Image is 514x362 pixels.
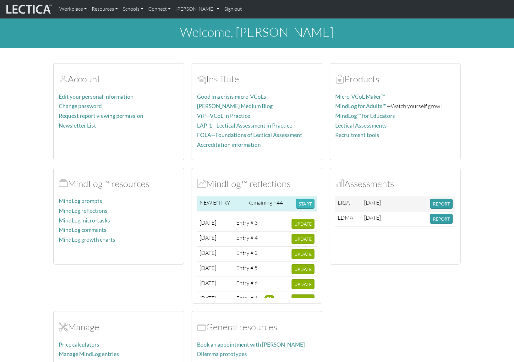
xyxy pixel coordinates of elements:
[292,249,314,259] button: UPDATE
[335,73,344,85] span: Products
[294,297,312,302] span: UPDATE
[59,341,99,348] a: Price calculators
[335,178,344,189] span: Assessments
[59,207,107,214] a: MindLog reflections
[197,321,317,332] h2: General resources
[335,196,362,211] td: LRJA
[200,264,216,271] span: [DATE]
[59,321,68,332] span: Manage
[59,236,115,243] a: MindLog growth charts
[364,199,381,206] span: [DATE]
[430,199,453,209] button: REPORT
[264,295,275,302] span: 01
[200,249,216,256] span: [DATE]
[294,266,312,272] span: UPDATE
[335,74,455,85] h2: Products
[294,236,312,242] span: UPDATE
[200,219,216,226] span: [DATE]
[197,178,206,189] span: MindLog
[234,292,262,307] td: Entry # 1
[197,341,305,348] a: Book an appointment with [PERSON_NAME]
[5,3,52,15] img: lecticalive
[59,227,107,233] a: MindLog comments
[197,141,261,148] a: Accreditation information
[245,196,293,211] td: Remaining =
[59,103,102,109] a: Change password
[335,93,385,100] a: Micro-VCoL Maker™
[59,217,110,224] a: MindLog micro-tasks
[296,199,314,209] button: START
[197,112,250,119] a: ViP—VCoL in Practice
[277,199,283,206] span: 44
[234,262,262,277] td: Entry # 5
[89,3,120,16] a: Resources
[197,132,302,138] a: FOLA—Foundations of Lectical Assessment
[335,122,387,129] a: Lectical Assessments
[197,321,206,332] span: Resources
[335,132,379,138] a: Recruitment tools
[120,3,146,16] a: Schools
[197,93,266,100] a: Good in a crisis micro-VCoLs
[335,112,395,119] a: MindLog™ for Educators
[59,112,143,119] a: Request report viewing permission
[200,279,216,286] span: [DATE]
[59,178,179,189] h2: MindLog™ resources
[364,214,381,221] span: [DATE]
[59,122,96,129] a: Newsletter List
[197,103,273,109] a: [PERSON_NAME] Medium Blog
[59,74,179,85] h2: Account
[57,3,89,16] a: Workplace
[234,277,262,292] td: Entry # 6
[292,294,314,304] button: UPDATE
[294,251,312,257] span: UPDATE
[59,93,134,100] a: Edit your personal information
[335,211,362,227] td: LDMA
[197,122,292,129] a: LAP-1—Lectical Assessment in Practice
[292,234,314,244] button: UPDATE
[59,351,119,357] a: Manage MindLog entries
[292,264,314,274] button: UPDATE
[59,178,68,189] span: MindLog™ resources
[430,214,453,224] button: REPORT
[59,73,68,85] span: Account
[197,178,317,189] h2: MindLog™ reflections
[292,279,314,289] button: UPDATE
[335,103,386,109] a: MindLog for Adults™
[200,294,216,301] span: [DATE]
[197,196,245,211] td: NEW ENTRY
[59,198,102,204] a: MindLog prompts
[146,3,173,16] a: Connect
[197,74,317,85] h2: Institute
[234,232,262,247] td: Entry # 4
[197,351,247,357] a: Dilemma prototypes
[234,217,262,232] td: Entry # 3
[59,321,179,332] h2: Manage
[335,178,455,189] h2: Assessments
[173,3,222,16] a: [PERSON_NAME]
[197,73,206,85] span: Account
[200,234,216,241] span: [DATE]
[292,219,314,229] button: UPDATE
[222,3,244,16] a: Sign out
[294,221,312,227] span: UPDATE
[335,101,455,111] p: —Watch yourself grow!
[234,247,262,262] td: Entry # 2
[294,282,312,287] span: UPDATE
